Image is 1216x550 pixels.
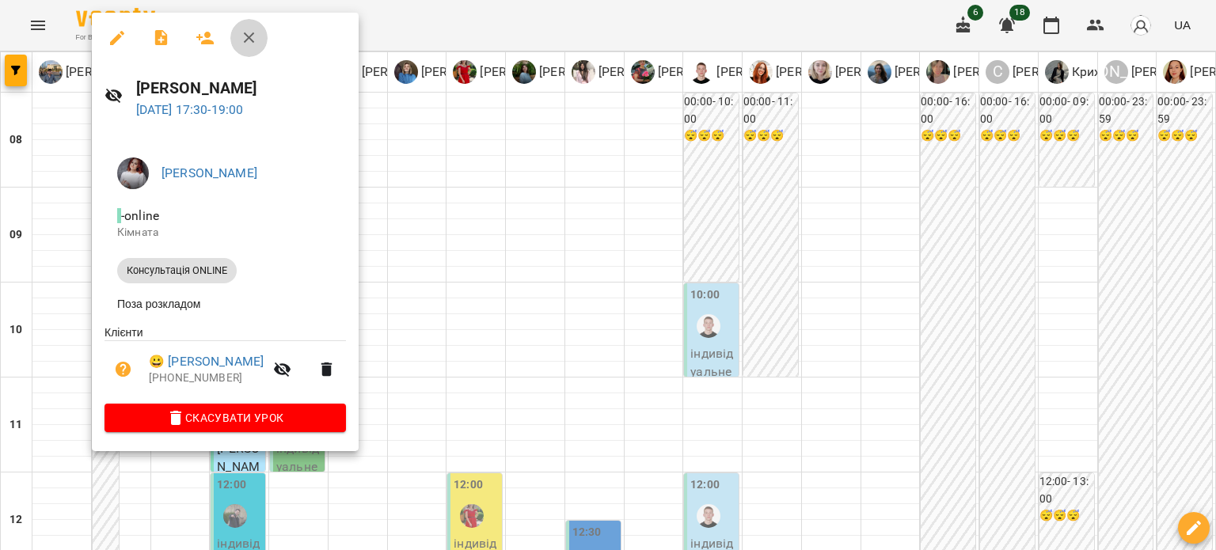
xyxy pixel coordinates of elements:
[149,352,264,371] a: 😀 [PERSON_NAME]
[149,370,264,386] p: [PHONE_NUMBER]
[136,102,244,117] a: [DATE] 17:30-19:00
[104,324,346,404] ul: Клієнти
[117,225,333,241] p: Кімната
[104,404,346,432] button: Скасувати Урок
[161,165,257,180] a: [PERSON_NAME]
[117,208,162,223] span: - online
[136,76,346,101] h6: [PERSON_NAME]
[104,290,346,318] li: Поза розкладом
[104,351,142,389] button: Візит ще не сплачено. Додати оплату?
[117,157,149,189] img: 071cb94934e1f8b24c09a6c91149dada.jpg
[117,408,333,427] span: Скасувати Урок
[117,264,237,278] span: Консультація ONLINE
